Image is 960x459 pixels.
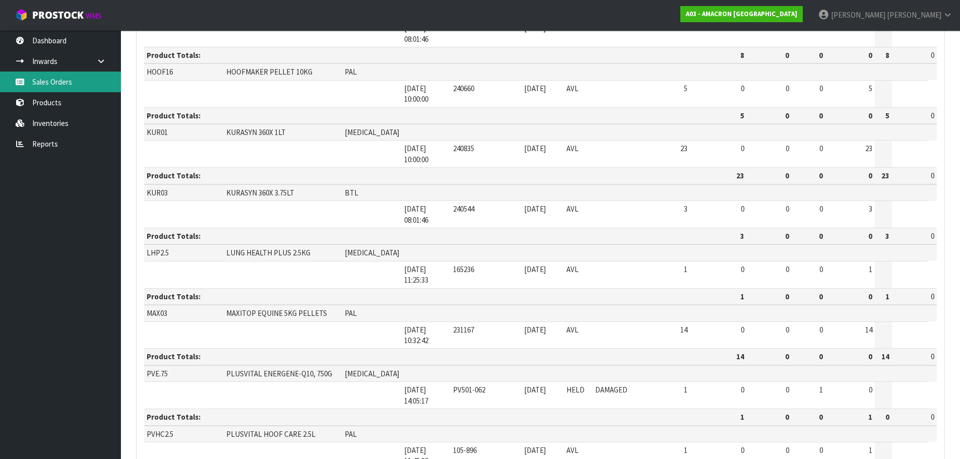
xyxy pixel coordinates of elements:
span: [DATE] [524,385,546,395]
span: KUR03 [147,188,168,198]
span: 0 [931,412,934,422]
strong: 0 [785,171,789,180]
strong: Product Totals: [147,352,201,361]
strong: 0 [819,50,823,60]
span: LHP2.5 [147,248,169,257]
span: HOOF16 [147,67,173,77]
strong: Product Totals: [147,50,201,60]
strong: 0 [819,111,823,120]
strong: 0 [868,171,872,180]
span: 0 [931,292,934,301]
span: 0 [786,84,789,93]
span: 0 [931,171,934,180]
span: 23 [865,144,872,153]
strong: 14 [736,352,744,361]
span: MAXITOP EQUINE 5KG PELLETS [226,308,327,318]
span: 5 [684,84,687,93]
span: PV501-062 [453,385,485,395]
strong: 0 [785,231,789,241]
strong: 1 [868,412,872,422]
span: 0 [741,385,744,395]
span: KURASYN 360X 1LT [226,127,286,137]
strong: Product Totals: [147,231,201,241]
span: 0 [786,265,789,274]
span: AVL [566,265,579,274]
span: 105-896 [453,445,477,455]
span: [DATE] 11:25:33 [404,265,428,285]
span: 23 [680,144,687,153]
span: [DATE] 14:05:17 [404,385,428,405]
span: [PERSON_NAME] [831,10,885,20]
strong: 0 [868,231,872,241]
strong: 0 [819,412,823,422]
span: DAMAGED [595,385,627,395]
span: 0 [786,445,789,455]
span: 231167 [453,325,474,335]
strong: A03 - AMACRON [GEOGRAPHIC_DATA] [686,10,797,18]
strong: 0 [868,352,872,361]
strong: 0 [785,111,789,120]
span: [PERSON_NAME] [887,10,941,20]
span: 1 [684,445,687,455]
span: BTL [345,188,358,198]
span: 1 [869,265,872,274]
span: [DATE] [524,445,546,455]
span: PVHC2.5 [147,429,173,439]
span: HELD [566,385,585,395]
span: 0 [741,84,744,93]
span: 0 [819,144,823,153]
strong: 5 [740,111,744,120]
span: MAX03 [147,308,167,318]
strong: 0 [785,292,789,301]
span: PAL [345,308,357,318]
strong: 0 [819,292,823,301]
strong: 23 [881,171,889,180]
strong: 8 [885,50,889,60]
span: 0 [786,204,789,214]
span: ProStock [32,9,84,22]
span: 0 [786,385,789,395]
strong: 1 [885,292,889,301]
strong: 14 [881,352,889,361]
span: HOOFMAKER PELLET 10KG [226,67,312,77]
strong: 0 [785,352,789,361]
strong: 0 [785,50,789,60]
span: 3 [684,204,687,214]
strong: 0 [785,412,789,422]
span: 0 [819,84,823,93]
span: LUNG HEALTH PLUS 2.5KG [226,248,310,257]
span: [DATE] [524,265,546,274]
span: PLUSVITAL ENERGENE-Q10, 750G [226,369,332,378]
strong: 0 [868,50,872,60]
span: PAL [345,429,357,439]
span: 0 [741,325,744,335]
span: [MEDICAL_DATA] [345,369,399,378]
strong: Product Totals: [147,292,201,301]
span: [DATE] [524,204,546,214]
strong: 3 [885,231,889,241]
strong: 0 [819,352,823,361]
span: KUR01 [147,127,168,137]
span: 0 [786,325,789,335]
span: 1 [684,385,687,395]
span: PLUSVITAL HOOF CARE 2.5L [226,429,315,439]
span: 0 [741,445,744,455]
span: 3 [869,204,872,214]
span: AVL [566,144,579,153]
span: 5 [869,84,872,93]
span: [DATE] [524,144,546,153]
strong: 23 [736,171,744,180]
span: 240544 [453,204,474,214]
span: 14 [865,325,872,335]
span: PAL [345,67,357,77]
span: 0 [741,144,744,153]
span: [DATE] 08:01:46 [404,23,428,43]
strong: Product Totals: [147,171,201,180]
span: AVL [566,325,579,335]
strong: 1 [740,412,744,422]
span: [MEDICAL_DATA] [345,248,399,257]
span: 0 [741,265,744,274]
span: AVL [566,445,579,455]
span: [DATE] [524,84,546,93]
strong: 8 [740,50,744,60]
